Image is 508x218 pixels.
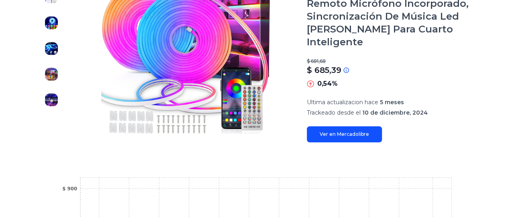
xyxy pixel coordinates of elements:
span: 5 meses [380,99,404,106]
span: Trackeado desde el [307,109,361,116]
p: $ 681,68 [307,58,469,65]
span: Ultima actualizacion hace [307,99,378,106]
img: Hifiluz Tira De Neon Rgb De Led 20m Ip68 3535 Luces Flexible Bluetooth App Y Control Remoto Micró... [45,16,58,29]
img: Hifiluz Tira De Neon Rgb De Led 20m Ip68 3535 Luces Flexible Bluetooth App Y Control Remoto Micró... [45,42,58,55]
span: 10 de diciembre, 2024 [362,109,428,116]
a: Ver en Mercadolibre [307,126,382,142]
img: Hifiluz Tira De Neon Rgb De Led 20m Ip68 3535 Luces Flexible Bluetooth App Y Control Remoto Micró... [45,93,58,106]
p: $ 685,39 [307,65,341,76]
p: 0,54% [317,79,338,89]
tspan: $ 900 [62,186,77,192]
img: Hifiluz Tira De Neon Rgb De Led 20m Ip68 3535 Luces Flexible Bluetooth App Y Control Remoto Micró... [45,68,58,81]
